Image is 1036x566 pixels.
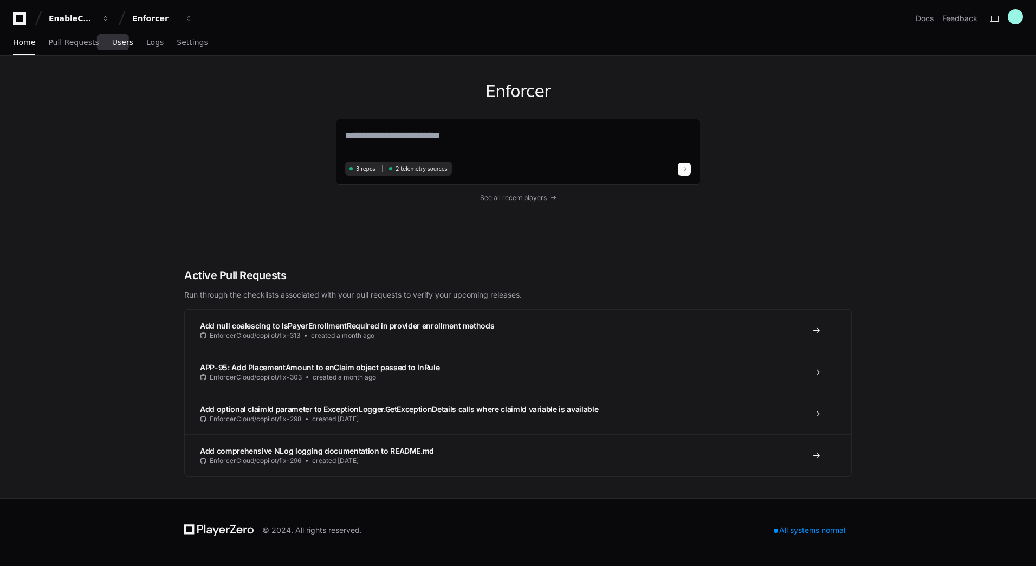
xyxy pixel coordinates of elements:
[200,446,434,455] span: Add comprehensive NLog logging documentation to README.md
[128,9,197,28] button: Enforcer
[210,415,301,423] span: EnforcerCloud/copilot/fix-298
[916,13,934,24] a: Docs
[184,268,852,283] h2: Active Pull Requests
[177,30,208,55] a: Settings
[210,373,302,382] span: EnforcerCloud/copilot/fix-303
[112,30,133,55] a: Users
[177,39,208,46] span: Settings
[356,165,375,173] span: 3 repos
[146,39,164,46] span: Logs
[13,30,35,55] a: Home
[336,82,700,101] h1: Enforcer
[210,331,300,340] span: EnforcerCloud/copilot/fix-313
[480,194,547,202] span: See all recent players
[48,39,99,46] span: Pull Requests
[184,290,852,300] p: Run through the checklists associated with your pull requests to verify your upcoming releases.
[185,434,851,476] a: Add comprehensive NLog logging documentation to README.mdEnforcerCloud/copilot/fix-296created [DATE]
[210,456,301,465] span: EnforcerCloud/copilot/fix-296
[336,194,700,202] a: See all recent players
[13,39,35,46] span: Home
[313,373,376,382] span: created a month ago
[44,9,114,28] button: EnableComp
[312,415,359,423] span: created [DATE]
[185,351,851,393] a: APP-95: Add PlacementAmount to enClaim object passed to InRuleEnforcerCloud/copilot/fix-303create...
[49,13,95,24] div: EnableComp
[767,523,852,538] div: All systems normal
[132,13,179,24] div: Enforcer
[262,525,362,536] div: © 2024. All rights reserved.
[311,331,374,340] span: created a month ago
[185,393,851,434] a: Add optional claimId parameter to ExceptionLogger.GetExceptionDetails calls where claimId variabl...
[185,310,851,351] a: Add null coalescing to IsPayerEnrollmentRequired in provider enrollment methodsEnforcerCloud/copi...
[200,321,494,330] span: Add null coalescing to IsPayerEnrollmentRequired in provider enrollment methods
[942,13,977,24] button: Feedback
[200,363,439,372] span: APP-95: Add PlacementAmount to enClaim object passed to InRule
[112,39,133,46] span: Users
[200,404,598,414] span: Add optional claimId parameter to ExceptionLogger.GetExceptionDetails calls where claimId variabl...
[146,30,164,55] a: Logs
[48,30,99,55] a: Pull Requests
[312,456,359,465] span: created [DATE]
[396,165,447,173] span: 2 telemetry sources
